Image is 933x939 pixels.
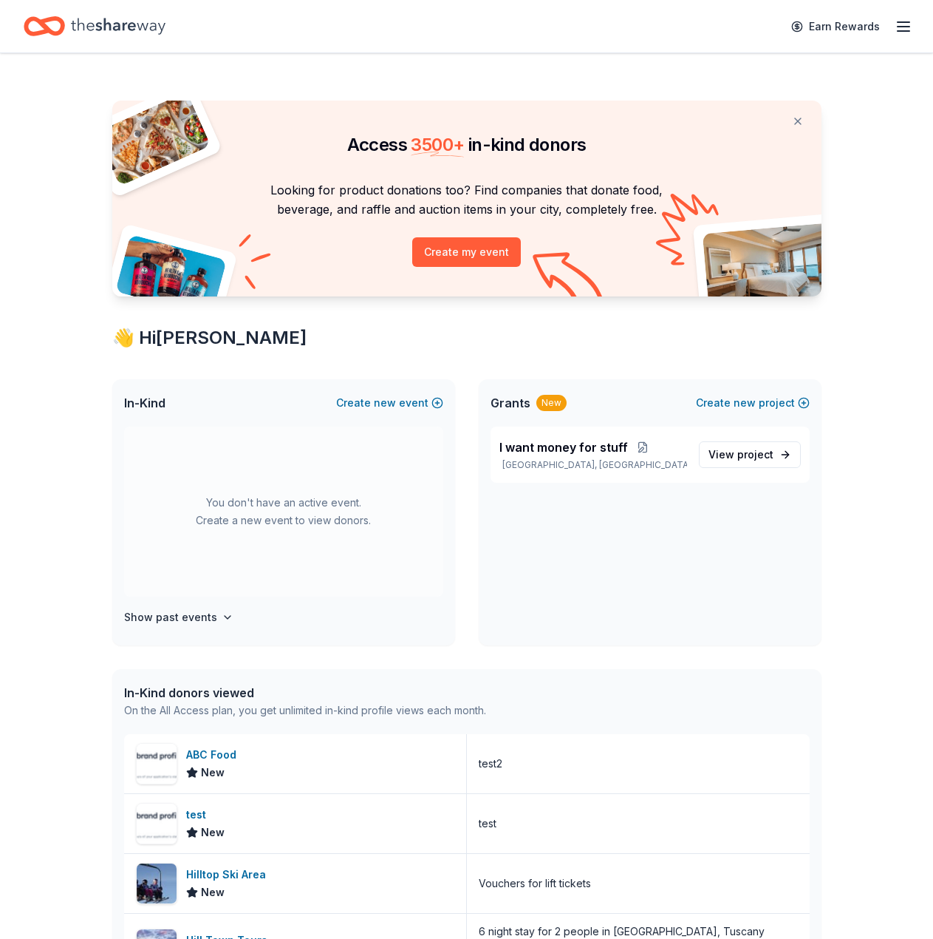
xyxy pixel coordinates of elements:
span: New [201,764,225,782]
div: ABC Food [186,746,242,764]
span: new [374,394,396,412]
span: Grants [491,394,530,412]
span: project [737,448,773,461]
a: Earn Rewards [782,13,889,40]
span: 3500 + [411,134,464,155]
img: Image for test [137,804,177,844]
h4: Show past events [124,609,217,626]
div: Hilltop Ski Area [186,866,272,884]
div: In-Kind donors viewed [124,684,486,702]
span: new [734,394,756,412]
button: Createnewproject [696,394,810,412]
p: [GEOGRAPHIC_DATA], [GEOGRAPHIC_DATA] [499,459,687,471]
button: Show past events [124,609,233,626]
img: Pizza [95,92,211,186]
button: Createnewevent [336,394,443,412]
div: test [479,815,496,833]
p: Looking for product donations too? Find companies that donate food, beverage, and raffle and auct... [130,180,804,220]
div: You don't have an active event. Create a new event to view donors. [124,427,443,597]
div: 👋 Hi [PERSON_NAME] [112,326,821,350]
button: Create my event [412,237,521,267]
span: New [201,884,225,901]
a: Home [24,9,165,44]
div: On the All Access plan, you get unlimited in-kind profile views each month. [124,702,486,719]
div: test2 [479,755,502,773]
div: test [186,806,225,824]
a: View project [699,441,801,468]
span: View [708,446,773,464]
div: Vouchers for lift tickets [479,875,591,892]
span: I want money for stuff [499,438,628,456]
div: New [536,395,567,411]
img: Curvy arrow [533,252,606,308]
span: In-Kind [124,394,165,412]
img: Image for Hilltop Ski Area [137,864,177,904]
img: Image for ABC Food [137,744,177,784]
span: New [201,824,225,841]
span: Access in-kind donors [347,134,587,155]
